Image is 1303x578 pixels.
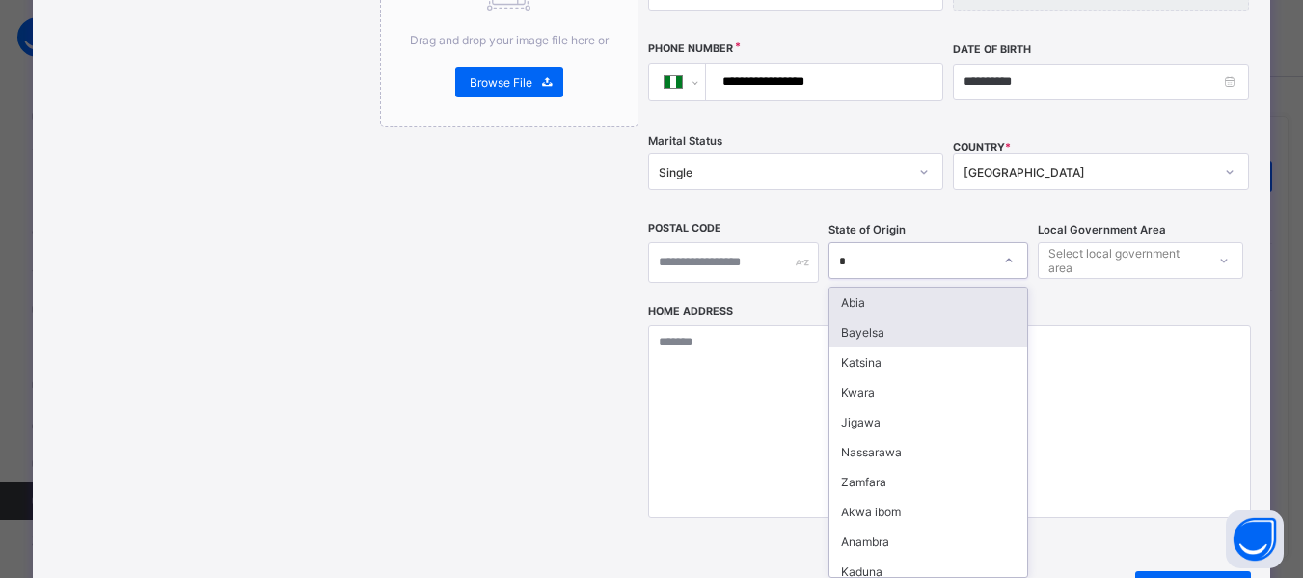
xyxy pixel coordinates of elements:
[410,33,609,47] span: Drag and drop your image file here or
[648,222,721,234] label: Postal Code
[829,437,1027,467] div: Nassarawa
[829,527,1027,557] div: Anambra
[829,377,1027,407] div: Kwara
[829,288,1027,317] div: Abia
[648,134,722,148] span: Marital Status
[828,223,906,236] span: State of Origin
[829,317,1027,347] div: Bayelsa
[829,347,1027,377] div: Katsina
[470,75,532,90] span: Browse File
[953,141,1011,153] span: COUNTRY
[953,43,1031,56] label: Date of Birth
[1038,223,1166,236] span: Local Government Area
[648,305,733,317] label: Home Address
[829,467,1027,497] div: Zamfara
[964,165,1212,179] div: [GEOGRAPHIC_DATA]
[829,497,1027,527] div: Akwa ibom
[1048,242,1204,279] div: Select local government area
[829,407,1027,437] div: Jigawa
[659,165,908,179] div: Single
[648,42,733,55] label: Phone Number
[1226,510,1284,568] button: Open asap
